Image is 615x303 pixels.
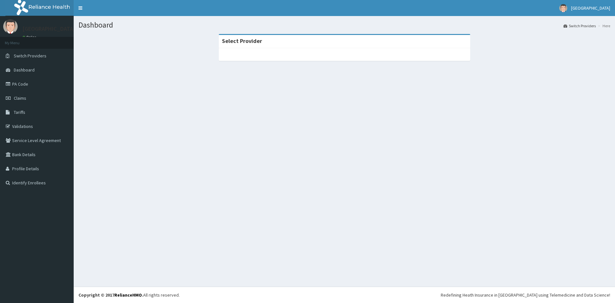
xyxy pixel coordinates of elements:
[22,35,38,39] a: Online
[441,292,610,298] div: Redefining Heath Insurance in [GEOGRAPHIC_DATA] using Telemedicine and Data Science!
[563,23,596,29] a: Switch Providers
[14,109,25,115] span: Tariffs
[3,19,18,34] img: User Image
[78,292,143,298] strong: Copyright © 2017 .
[114,292,142,298] a: RelianceHMO
[222,37,262,45] strong: Select Provider
[14,67,35,73] span: Dashboard
[559,4,567,12] img: User Image
[14,95,26,101] span: Claims
[22,26,75,32] p: [GEOGRAPHIC_DATA]
[571,5,610,11] span: [GEOGRAPHIC_DATA]
[78,21,610,29] h1: Dashboard
[74,287,615,303] footer: All rights reserved.
[596,23,610,29] li: Here
[14,53,46,59] span: Switch Providers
